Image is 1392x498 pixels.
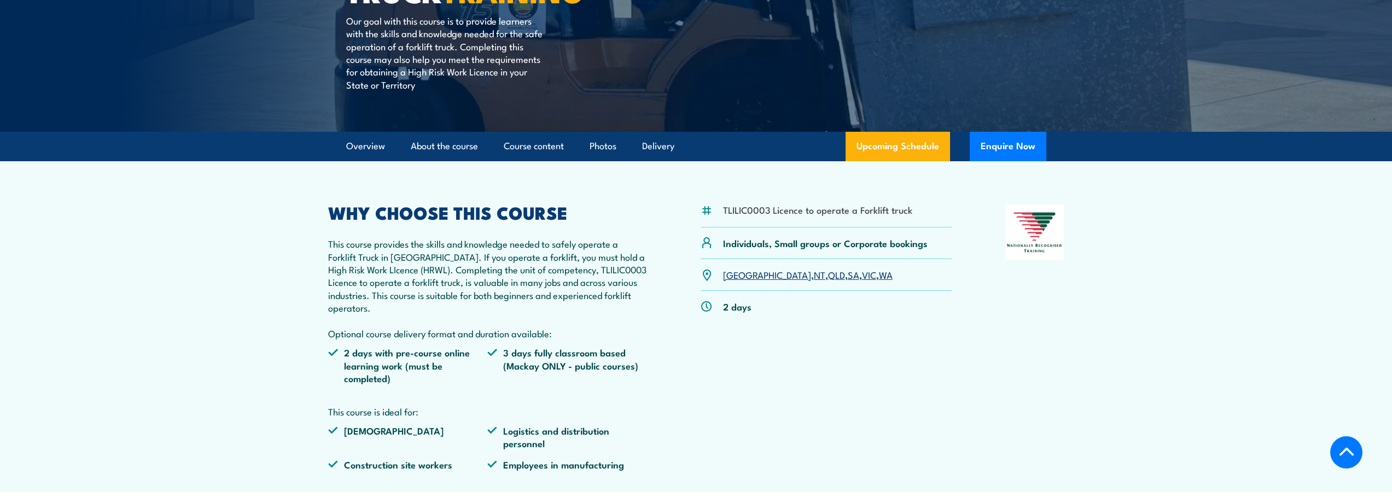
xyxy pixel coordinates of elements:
a: QLD [828,268,845,281]
p: Individuals, Small groups or Corporate bookings [723,237,928,249]
a: Photos [590,132,616,161]
p: This course provides the skills and knowledge needed to safely operate a Forklift Truck in [GEOGR... [328,237,648,339]
a: SA [848,268,859,281]
a: WA [879,268,893,281]
p: 2 days [723,300,752,313]
img: Nationally Recognised Training logo. [1005,204,1064,260]
h2: WHY CHOOSE THIS COURSE [328,204,648,220]
p: , , , , , [723,268,893,281]
li: TLILIC0003 Licence to operate a Forklift truck [723,203,912,216]
li: 3 days fully classroom based (Mackay ONLY - public courses) [487,346,647,384]
a: VIC [862,268,876,281]
a: NT [814,268,825,281]
a: Delivery [642,132,674,161]
li: [DEMOGRAPHIC_DATA] [328,424,488,450]
p: This course is ideal for: [328,405,648,418]
a: Course content [504,132,564,161]
a: Upcoming Schedule [846,132,950,161]
li: Construction site workers [328,458,488,471]
a: About the course [411,132,478,161]
button: Enquire Now [970,132,1046,161]
li: Logistics and distribution personnel [487,424,647,450]
a: Overview [346,132,385,161]
a: [GEOGRAPHIC_DATA] [723,268,811,281]
p: Our goal with this course is to provide learners with the skills and knowledge needed for the saf... [346,14,546,91]
li: 2 days with pre-course online learning work (must be completed) [328,346,488,384]
li: Employees in manufacturing [487,458,647,471]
